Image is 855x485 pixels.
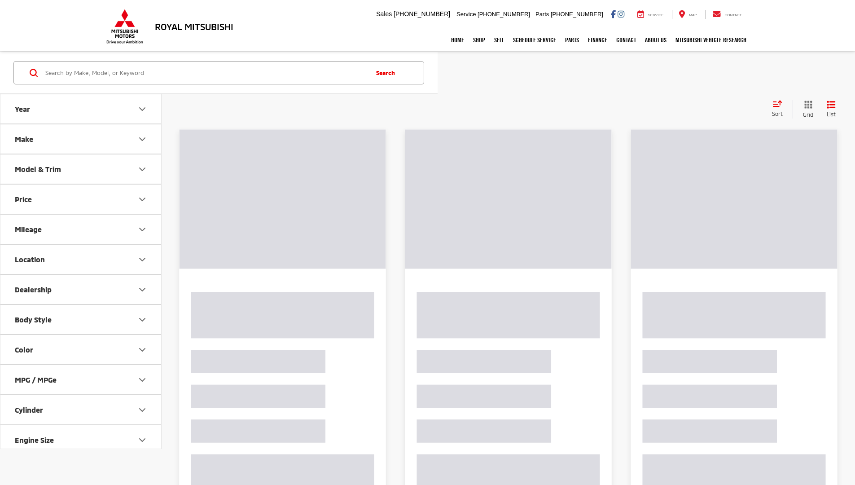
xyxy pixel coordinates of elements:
div: Location [15,255,45,264]
span: Service [648,13,664,17]
div: Cylinder [137,405,148,415]
a: Service [631,10,671,19]
span: Sales [376,10,392,18]
div: Model & Trim [137,164,148,175]
button: Select sort value [767,100,793,118]
a: About Us [640,29,671,51]
button: Engine SizeEngine Size [0,425,162,454]
span: List [827,110,836,118]
a: Facebook: Click to visit our Facebook page [611,10,616,18]
div: Body Style [137,314,148,325]
a: Schedule Service: Opens in a new tab [509,29,561,51]
div: Color [15,345,33,354]
span: Map [689,13,697,17]
div: Make [15,135,33,143]
button: PricePrice [0,185,162,214]
button: MakeMake [0,124,162,154]
div: Engine Size [15,436,54,444]
div: Year [137,104,148,115]
div: Dealership [137,284,148,295]
span: [PHONE_NUMBER] [394,10,450,18]
span: [PHONE_NUMBER] [478,11,530,18]
a: Parts: Opens in a new tab [561,29,583,51]
div: Body Style [15,315,52,324]
div: Color [137,344,148,355]
button: CylinderCylinder [0,395,162,424]
button: MileageMileage [0,215,162,244]
button: LocationLocation [0,245,162,274]
div: Cylinder [15,406,43,414]
a: Instagram: Click to visit our Instagram page [618,10,624,18]
button: DealershipDealership [0,275,162,304]
div: Dealership [15,285,52,294]
button: Model & TrimModel & Trim [0,154,162,184]
a: Contact [706,10,749,19]
div: MPG / MPGe [15,375,57,384]
div: Price [15,195,32,203]
span: Parts [535,11,549,18]
div: Model & Trim [15,165,61,173]
span: Service [456,11,476,18]
div: Year [15,105,30,113]
a: Mitsubishi Vehicle Research [671,29,751,51]
button: ColorColor [0,335,162,364]
div: Engine Size [137,435,148,445]
a: Map [672,10,703,19]
span: Grid [803,111,813,119]
a: Sell [490,29,509,51]
button: List View [820,100,842,119]
button: Body StyleBody Style [0,305,162,334]
div: MPG / MPGe [137,375,148,385]
span: Sort [772,110,783,117]
span: [PHONE_NUMBER] [551,11,603,18]
a: Finance [583,29,612,51]
a: Shop [469,29,490,51]
button: Grid View [793,100,820,119]
button: MPG / MPGeMPG / MPGe [0,365,162,394]
div: Location [137,254,148,265]
span: Contact [724,13,741,17]
a: Contact [612,29,640,51]
input: Search by Make, Model, or Keyword [44,62,368,84]
button: Search [368,62,408,84]
button: YearYear [0,94,162,123]
img: Mitsubishi [105,9,145,44]
div: Mileage [137,224,148,235]
a: Home [447,29,469,51]
h3: Royal Mitsubishi [155,22,233,31]
div: Make [137,134,148,145]
div: Mileage [15,225,42,234]
div: Price [137,194,148,205]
